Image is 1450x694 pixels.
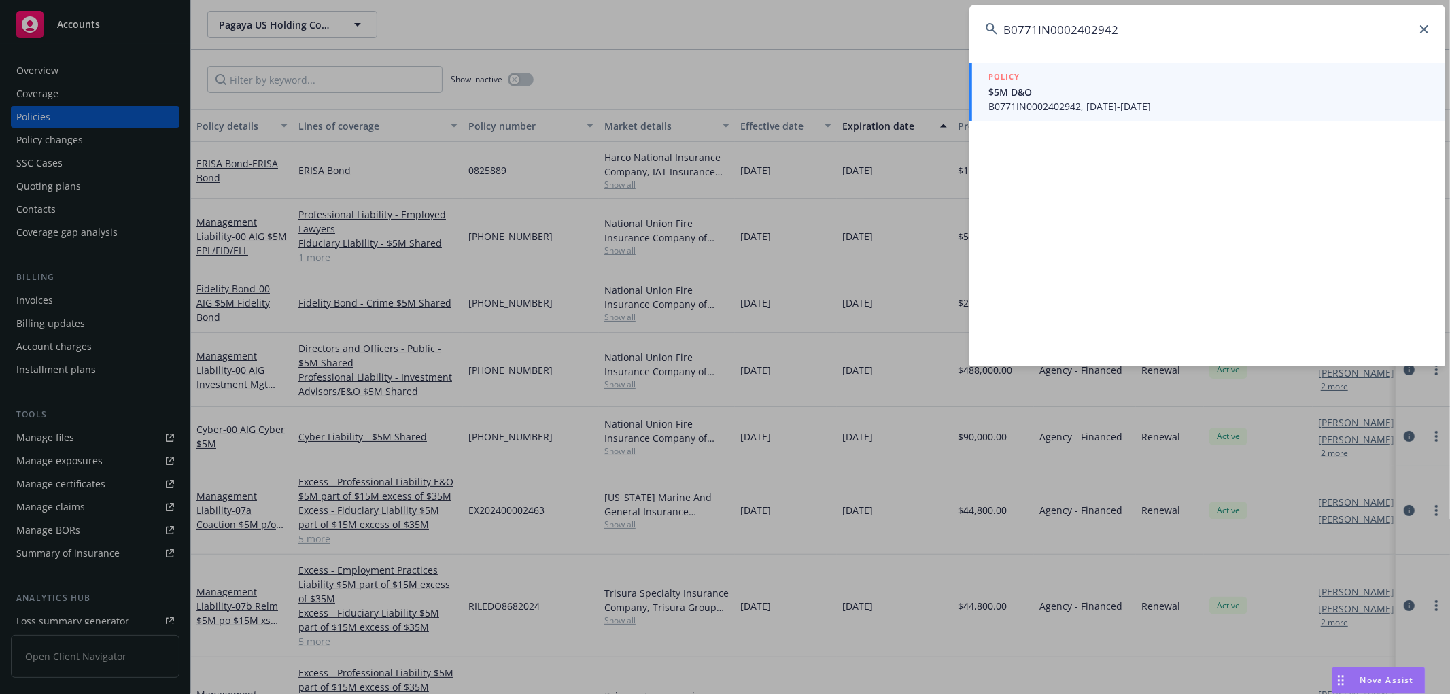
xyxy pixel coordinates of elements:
h5: POLICY [988,70,1020,84]
button: Nova Assist [1332,667,1426,694]
span: $5M D&O [988,85,1429,99]
a: POLICY$5M D&OB0771IN0002402942, [DATE]-[DATE] [969,63,1445,121]
div: Drag to move [1332,667,1349,693]
span: B0771IN0002402942, [DATE]-[DATE] [988,99,1429,114]
input: Search... [969,5,1445,54]
span: Nova Assist [1360,674,1414,686]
